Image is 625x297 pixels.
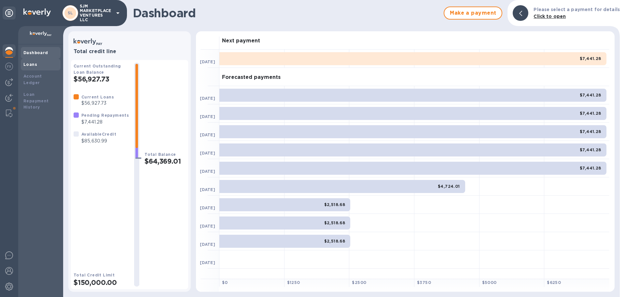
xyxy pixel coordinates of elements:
[222,38,260,44] h3: Next payment
[200,242,215,247] b: [DATE]
[74,49,186,55] h3: Total credit line
[200,205,215,210] b: [DATE]
[81,119,129,126] p: $7,441.28
[580,166,601,171] b: $7,441.28
[200,114,215,119] b: [DATE]
[534,7,620,12] b: Please select a payment for details
[23,74,42,85] b: Account Ledger
[200,169,215,174] b: [DATE]
[81,113,129,118] b: Pending Repayments
[81,95,114,99] b: Current Loans
[74,64,121,75] b: Current Outstanding Loan Balance
[68,10,73,15] b: SL
[580,111,601,116] b: $7,441.28
[482,280,497,285] b: $ 5000
[287,280,300,285] b: $ 1250
[74,273,115,277] b: Total Credit Limit
[200,59,215,64] b: [DATE]
[547,280,561,285] b: $ 6250
[580,147,601,152] b: $7,441.28
[222,74,281,81] h3: Forecasted payments
[145,157,186,165] h2: $64,369.01
[200,151,215,156] b: [DATE]
[5,63,13,70] img: Foreign exchange
[438,184,460,189] b: $4,724.01
[222,280,228,285] b: $ 0
[200,96,215,101] b: [DATE]
[580,56,601,61] b: $7,441.28
[200,187,215,192] b: [DATE]
[444,7,502,20] button: Make a payment
[534,14,566,19] b: Click to open
[23,50,48,55] b: Dashboard
[23,62,37,67] b: Loans
[80,4,112,22] p: SJM MARKETPLACE VENTURES LLC
[324,220,345,225] b: $2,518.68
[74,278,129,287] h2: $150,000.00
[324,202,345,207] b: $2,518.68
[3,7,16,20] div: Unpin categories
[23,92,49,110] b: Loan Repayment History
[200,260,215,265] b: [DATE]
[74,75,129,83] h2: $56,927.73
[417,280,431,285] b: $ 3750
[200,224,215,229] b: [DATE]
[580,129,601,134] b: $7,441.28
[200,132,215,137] b: [DATE]
[580,93,601,97] b: $7,441.28
[450,9,496,17] span: Make a payment
[324,239,345,244] b: $2,518.68
[133,6,440,20] h1: Dashboard
[81,132,116,137] b: Available Credit
[81,138,116,144] p: $85,630.99
[23,8,51,16] img: Logo
[81,100,114,107] p: $56,927.73
[145,152,176,157] b: Total Balance
[352,280,366,285] b: $ 2500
